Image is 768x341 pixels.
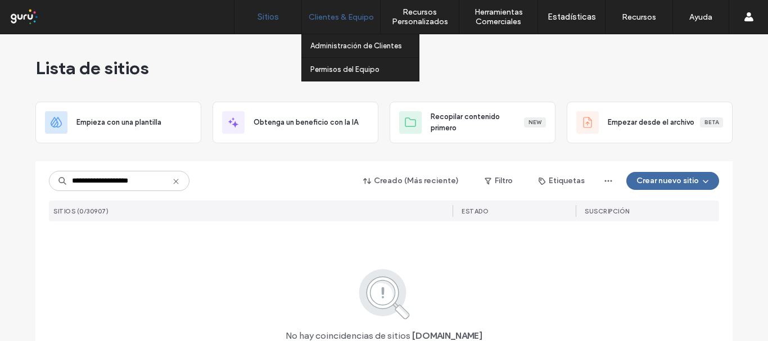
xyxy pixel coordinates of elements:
div: New [524,117,546,128]
button: Creado (Más reciente) [354,172,469,190]
span: Obtenga un beneficio con la IA [254,117,358,128]
div: Empezar desde el archivoBeta [567,102,733,143]
span: Empieza con una plantilla [76,117,161,128]
span: Suscripción [585,207,630,215]
span: SITIOS (0/30907) [53,207,109,215]
span: ESTADO [462,207,489,215]
div: Obtenga un beneficio con la IA [213,102,378,143]
span: Recopilar contenido primero [431,111,524,134]
div: Recopilar contenido primeroNew [390,102,555,143]
label: Recursos Personalizados [381,7,459,26]
label: Sitios [257,12,279,22]
span: Empezar desde el archivo [608,117,694,128]
div: Beta [700,117,723,128]
a: Administración de Clientes [310,34,419,57]
div: Empieza con una plantilla [35,102,201,143]
label: Administración de Clientes [310,42,402,50]
span: Ayuda [24,8,55,18]
span: Lista de sitios [35,57,149,79]
img: search.svg [344,267,425,321]
a: Permisos del Equipo [310,58,419,81]
label: Permisos del Equipo [310,65,380,74]
label: Clientes & Equipo [309,12,374,22]
label: Recursos [622,12,656,22]
label: Ayuda [689,12,712,22]
button: Crear nuevo sitio [626,172,719,190]
button: Etiquetas [528,172,595,190]
label: Herramientas Comerciales [459,7,537,26]
label: Estadísticas [548,12,596,22]
button: Filtro [473,172,524,190]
